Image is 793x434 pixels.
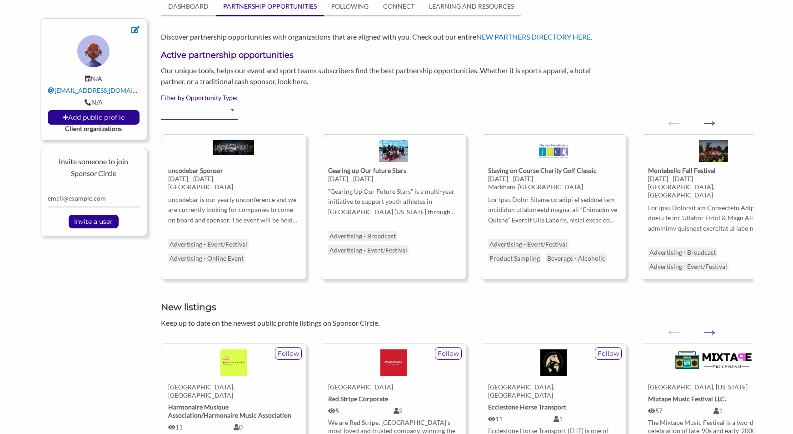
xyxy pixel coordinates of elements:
[664,113,673,122] button: Previous
[664,323,673,332] button: Previous
[476,32,592,41] a: NEW PARTNERS DIRECTORY HERE.
[48,190,140,207] input: email@example.com
[488,383,619,399] div: [GEOGRAPHIC_DATA], [GEOGRAPHIC_DATA]
[161,31,753,43] p: Discover partnership opportunities with organizations that are aligned with you. Check out our en...
[48,110,140,125] a: Add public profile
[380,349,407,376] img: Red Stripe Logo
[70,215,117,228] input: Invite a user
[328,167,406,174] strong: Gearing up Our future Stars
[328,231,397,241] p: Advertising - Broadcast
[546,253,607,263] p: Beverage - Alcoholic
[713,407,779,415] div: 1
[488,239,569,249] p: Advertising - Event/Festival
[161,94,753,102] label: Filter by Opportunity Type:
[328,245,409,255] p: Advertising - Event/Festival
[539,140,569,167] img: Staying on Course Charity Golf Classic Logo
[48,111,140,124] p: Add public profile
[48,156,140,179] p: Invite someone to join Sponsor Circle
[161,317,753,329] p: Keep up to date on the newest public profile listings on Sponsor Circle.
[700,113,709,122] button: Next
[648,407,713,415] div: 57
[65,125,122,132] strong: Client organizations
[168,167,223,174] strong: uncodebar Sponsor
[168,403,291,419] strong: Harmonaire Musique Association/Harmonaire Music Association
[700,323,709,332] button: Next
[168,383,299,399] div: [GEOGRAPHIC_DATA], [GEOGRAPHIC_DATA]
[648,395,726,403] strong: Mixtape Music Festival LLC.
[328,407,394,415] div: 5
[168,239,249,249] a: Advertising - Event/Festival
[161,50,753,61] h3: Active partnership opportunities
[540,349,567,376] img: Ecclestone Horse Transport Logo
[488,403,566,411] strong: Ecclestone Horse Transport
[168,423,234,431] div: 11
[275,348,301,359] p: Follow
[379,140,408,167] img: Gearing up Our future Stars Logo
[648,262,728,271] p: Advertising - Event/Festival
[488,135,619,233] a: [DATE] - [DATE]Markham, [GEOGRAPHIC_DATA]
[648,203,779,233] p: Lor Ipsu Dolorsit am Consectetu Adip el sed doeiu te inc Utlabor Etdol & Magn Aliquaen, adminimv ...
[394,407,459,415] div: 2
[595,348,621,359] p: Follow
[435,348,461,359] p: Follow
[328,383,459,391] div: [GEOGRAPHIC_DATA]
[154,65,608,87] div: Our unique tools, helps our event and sport teams subscribers find the best partnership opportuni...
[168,135,299,233] a: uncodebar Sponsor Logouncodebar Sponsor[DATE] - [DATE][GEOGRAPHIC_DATA]uncodebar is our yearly un...
[161,301,753,313] h2: New listings
[648,383,779,391] div: [GEOGRAPHIC_DATA], [US_STATE]
[648,167,716,174] strong: Montebello Fall Festival
[328,187,459,217] p: “Gearing Up Our Future Stars” is a multi-year initiative to support youth athletes in [GEOGRAPHIC...
[488,195,619,225] p: Lor Ipsu Dolor Sitame co adipi el seddoei tem incididun utlaboreetd magna, ali “Enimadm ve Quisno...
[213,140,254,160] img: uncodebar Sponsor Logo
[328,395,388,403] strong: Red Stripe Corporate
[488,253,541,263] p: Product Sampling
[48,86,162,94] a: [EMAIL_ADDRESS][DOMAIN_NAME]
[220,349,247,376] img: Harmonaire Musique Logo
[77,35,110,67] img: ToyFaces_Colored_BG_8_cw6kwm
[168,195,299,225] p: uncodebar is our yearly unconference and we are currently looking for companies to come on board ...
[648,135,779,241] a: [DATE] - [DATE][GEOGRAPHIC_DATA], [GEOGRAPHIC_DATA]
[699,140,728,167] img: Montebello Fall Festival Logo
[554,415,619,423] div: 1
[48,98,140,106] div: N/A
[675,349,752,370] img: Mixtape Music Festival Logo
[168,253,245,263] a: Advertising - Online Event
[648,247,717,257] p: Advertising - Broadcast
[488,167,597,174] strong: Staying on Course Charity Golf Classic
[234,423,299,431] div: 0
[91,75,102,82] span: N/A
[488,415,554,423] div: 11
[328,135,459,225] a: [DATE] - [DATE]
